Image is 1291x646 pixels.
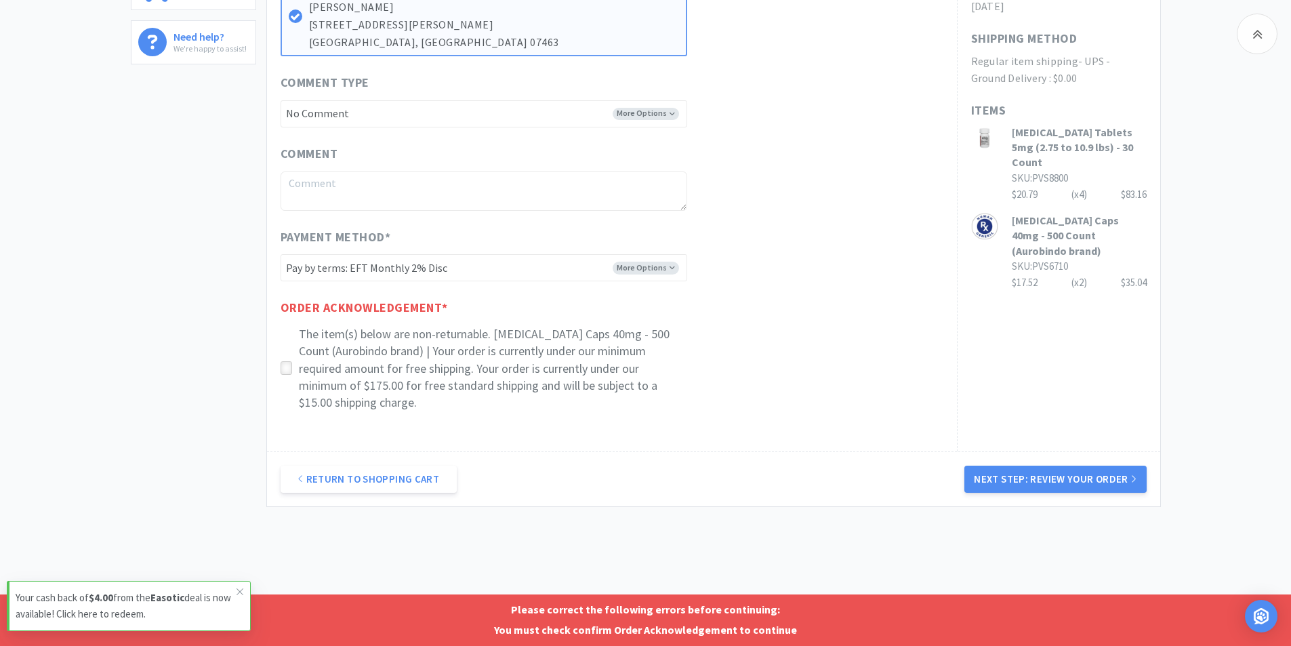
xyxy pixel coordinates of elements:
h3: [MEDICAL_DATA] Caps 40mg - 500 Count (Aurobindo brand) [1012,213,1147,258]
div: $35.04 [1121,275,1147,291]
span: SKU: PVS6710 [1012,260,1068,272]
div: $20.79 [1012,186,1147,203]
div: (x 2 ) [1071,275,1087,291]
span: Comment [281,144,338,164]
p: [GEOGRAPHIC_DATA], [GEOGRAPHIC_DATA] 07463 [309,34,679,52]
span: SKU: PVS8800 [1012,171,1068,184]
p: The item(s) below are non-returnable. [MEDICAL_DATA] Caps 40mg - 500 Count (Aurobindo brand) | Yo... [299,325,687,411]
p: Your cash back of from the deal is now available! Click here to redeem. [16,590,237,622]
h1: Items [971,101,1147,121]
span: Order Acknowledgement * [281,298,448,318]
h2: Regular item shipping- UPS - Ground Delivery : $0.00 [971,53,1147,87]
p: [STREET_ADDRESS][PERSON_NAME] [309,16,679,34]
img: 02239efa37fb4d319f99ad5c15100cc7_203289.png [971,213,998,240]
strong: Easotic [150,591,184,604]
strong: Please correct the following errors before continuing: [511,603,780,616]
div: $17.52 [1012,275,1147,291]
span: Payment Method * [281,228,391,247]
a: Return to Shopping Cart [281,466,457,493]
h3: [MEDICAL_DATA] Tablets 5mg (2.75 to 10.9 lbs) - 30 Count [1012,125,1147,170]
h6: Need help? [173,28,247,42]
div: (x 4 ) [1071,186,1087,203]
strong: $4.00 [89,591,113,604]
img: 10a8fde18a0e43308a67c5c5c82f5261_372990.png [971,125,998,152]
div: $83.16 [1121,186,1147,203]
div: Open Intercom Messenger [1245,600,1277,632]
span: Comment Type [281,73,369,93]
h1: Shipping Method [971,29,1078,49]
p: We're happy to assist! [173,42,247,55]
button: Next Step: Review Your Order [964,466,1146,493]
p: You must check confirm Order Acknowledgement to continue [3,622,1288,639]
